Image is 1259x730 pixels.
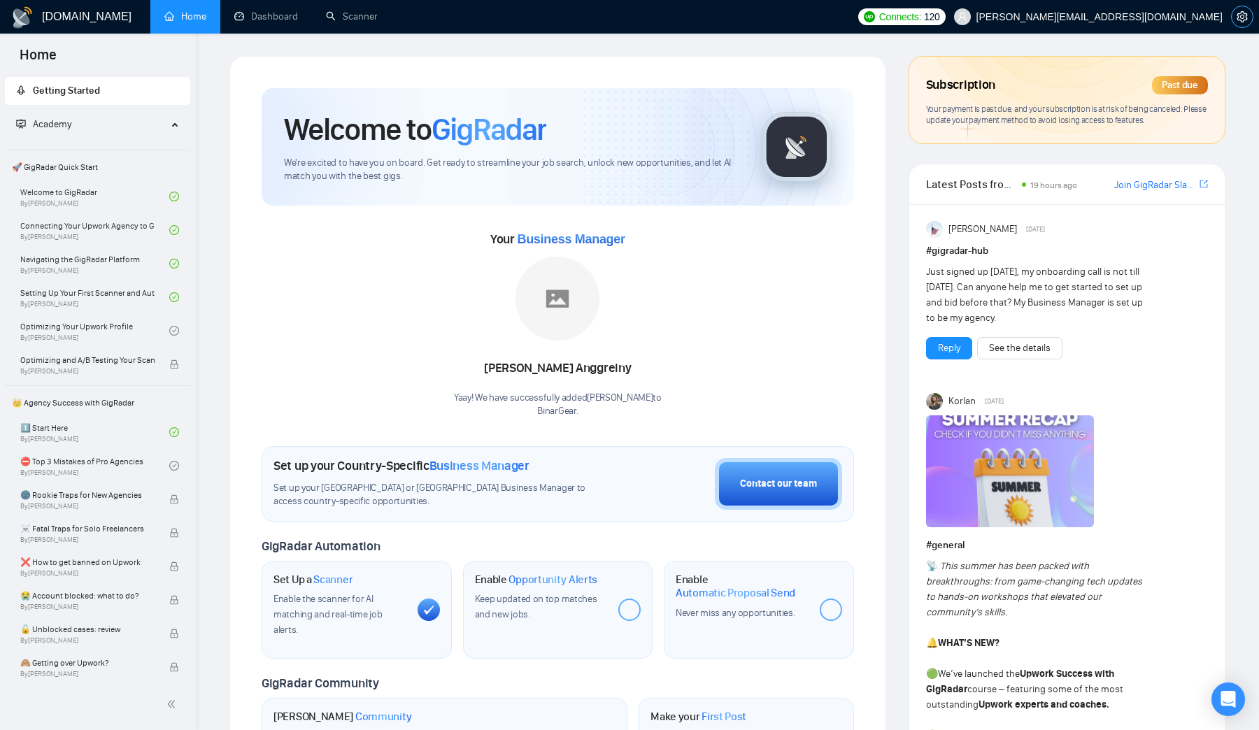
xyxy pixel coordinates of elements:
span: check-circle [169,192,179,201]
span: 👑 Agency Success with GigRadar [6,389,189,417]
span: By [PERSON_NAME] [20,603,155,611]
img: Anisuzzaman Khan [926,221,943,238]
span: Home [8,45,68,74]
span: Opportunity Alerts [508,573,597,587]
span: Community [355,710,412,724]
span: By [PERSON_NAME] [20,536,155,544]
a: Optimizing Your Upwork ProfileBy[PERSON_NAME] [20,315,169,346]
span: GigRadar Automation [262,538,380,554]
a: Setting Up Your First Scanner and Auto-BidderBy[PERSON_NAME] [20,282,169,313]
span: Your [490,231,625,247]
span: check-circle [169,259,179,269]
span: Automatic Proposal Send [676,586,795,600]
span: 🔓 Unblocked cases: review [20,622,155,636]
h1: Set up your Country-Specific [273,458,529,473]
a: ⛔ Top 3 Mistakes of Pro AgenciesBy[PERSON_NAME] [20,450,169,481]
span: Business Manager [517,232,625,246]
span: Scanner [313,573,353,587]
span: fund-projection-screen [16,119,26,129]
a: dashboardDashboard [234,10,298,22]
h1: [PERSON_NAME] [273,710,412,724]
span: Business Manager [429,458,529,473]
span: By [PERSON_NAME] [20,367,155,375]
span: By [PERSON_NAME] [20,670,155,678]
button: See the details [977,337,1062,359]
img: upwork-logo.png [864,11,875,22]
span: 🌚 Rookie Traps for New Agencies [20,488,155,502]
span: lock [169,662,179,672]
a: Welcome to GigRadarBy[PERSON_NAME] [20,181,169,212]
span: Set up your [GEOGRAPHIC_DATA] or [GEOGRAPHIC_DATA] Business Manager to access country-specific op... [273,482,615,508]
a: setting [1231,11,1253,22]
a: homeHome [164,10,206,22]
h1: # general [926,538,1208,553]
span: export [1200,178,1208,189]
span: GigRadar [432,110,546,148]
a: Connecting Your Upwork Agency to GigRadarBy[PERSON_NAME] [20,215,169,245]
h1: Welcome to [284,110,546,148]
div: Contact our team [740,476,817,492]
strong: Upwork Success with GigRadar [926,668,1114,695]
a: See the details [989,341,1051,356]
h1: Enable [475,573,598,587]
a: Navigating the GigRadar PlatformBy[PERSON_NAME] [20,248,169,279]
button: setting [1231,6,1253,28]
img: gigradar-logo.png [762,112,832,182]
img: placeholder.png [515,257,599,341]
span: By [PERSON_NAME] [20,636,155,645]
h1: Make your [650,710,746,724]
span: Optimizing and A/B Testing Your Scanner for Better Results [20,353,155,367]
span: lock [169,595,179,605]
h1: Set Up a [273,573,353,587]
span: By [PERSON_NAME] [20,569,155,578]
span: setting [1232,11,1253,22]
li: Getting Started [5,77,190,105]
img: F09CV3P1UE7-Summer%20recap.png [926,415,1094,527]
span: 19 hours ago [1030,180,1077,190]
span: check-circle [169,326,179,336]
span: 😭 Account blocked: what to do? [20,589,155,603]
span: ☠️ Fatal Traps for Solo Freelancers [20,522,155,536]
span: Never miss any opportunities. [676,607,795,619]
div: Past due [1152,76,1208,94]
span: double-left [166,697,180,711]
span: 🔔 [926,637,938,649]
span: 📡 [926,560,938,572]
span: Academy [33,118,71,130]
a: Join GigRadar Slack Community [1114,178,1197,193]
span: check-circle [169,225,179,235]
span: 🟢 [926,668,938,680]
span: Academy [16,118,71,130]
span: lock [169,494,179,504]
span: First Post [702,710,746,724]
div: Open Intercom Messenger [1211,682,1245,716]
span: lock [169,528,179,538]
em: This summer has been packed with breakthroughs: from game-changing tech updates to hands-on works... [926,560,1142,618]
span: [PERSON_NAME] [948,222,1017,237]
span: 120 [924,9,939,24]
span: rocket [16,85,26,95]
span: [DATE] [985,395,1004,408]
span: [DATE] [1026,223,1045,236]
strong: Upwork experts and coaches. [979,699,1109,710]
span: Your payment is past due, and your subscription is at risk of being canceled. Please update your ... [926,103,1207,126]
span: GigRadar Community [262,675,379,691]
span: Keep updated on top matches and new jobs. [475,593,597,620]
h1: # gigradar-hub [926,243,1208,259]
a: export [1200,178,1208,191]
span: Getting Started [33,85,100,96]
img: Korlan [926,393,943,410]
div: Yaay! We have successfully added [PERSON_NAME] to [454,392,662,418]
span: lock [169,629,179,638]
span: Enable the scanner for AI matching and real-time job alerts. [273,593,382,636]
span: We're excited to have you on board. Get ready to streamline your job search, unlock new opportuni... [284,157,739,183]
span: Subscription [926,73,995,97]
span: 🚀 GigRadar Quick Start [6,153,189,181]
div: Just signed up [DATE], my onboarding call is not till [DATE]. Can anyone help me to get started t... [926,264,1152,326]
span: lock [169,561,179,571]
strong: WHAT’S NEW? [938,637,1000,649]
span: Latest Posts from the GigRadar Community [926,176,1018,193]
img: logo [11,6,34,29]
button: Reply [926,337,972,359]
span: By [PERSON_NAME] [20,502,155,510]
